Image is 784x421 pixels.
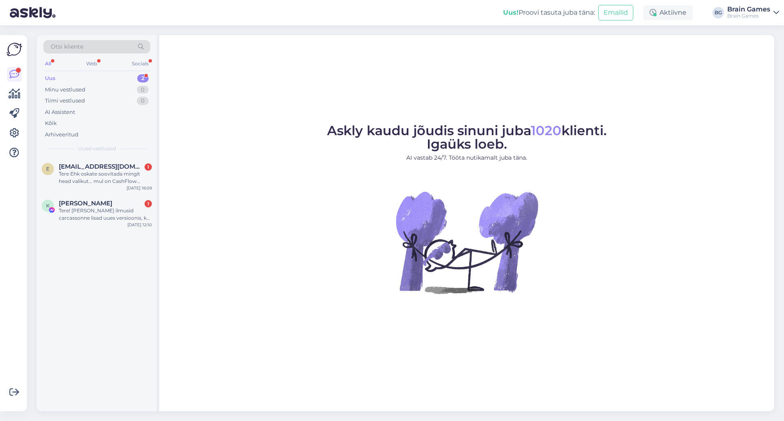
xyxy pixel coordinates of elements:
[727,6,779,19] a: Brain GamesBrain Games
[503,8,595,18] div: Proovi tasuta juba täna:
[713,7,724,18] div: BG
[137,86,149,94] div: 0
[598,5,633,20] button: Emailid
[45,74,56,82] div: Uus
[531,123,561,138] span: 1020
[130,58,150,69] div: Socials
[393,169,540,316] img: No Chat active
[45,86,85,94] div: Minu vestlused
[85,58,99,69] div: Web
[59,163,144,170] span: elen97@hotmail.com
[59,207,152,222] div: Tere! [PERSON_NAME] ilmusid carcassonne lisad uues versioonis, kas brain gamesil on plaanis need ...
[46,203,50,209] span: K
[45,108,75,116] div: AI Assistent
[327,154,607,162] p: AI vastab 24/7. Tööta nutikamalt juba täna.
[7,42,22,57] img: Askly Logo
[43,58,53,69] div: All
[78,145,116,152] span: Uued vestlused
[503,9,519,16] b: Uus!
[45,119,57,127] div: Kõik
[727,6,770,13] div: Brain Games
[145,163,152,171] div: 1
[643,5,693,20] div: Aktiivne
[137,74,149,82] div: 2
[145,200,152,207] div: 1
[127,185,152,191] div: [DATE] 16:09
[59,200,112,207] span: Kerli Sandberg
[45,97,85,105] div: Tiimi vestlused
[46,166,49,172] span: e
[137,97,149,105] div: 0
[45,131,78,139] div: Arhiveeritud
[127,222,152,228] div: [DATE] 12:10
[327,123,607,152] span: Askly kaudu jõudis sinuni juba klienti. Igaüks loeb.
[51,42,83,51] span: Otsi kliente
[727,13,770,19] div: Brain Games
[59,170,152,185] div: Tere Ehk oskate soovitada mingit head valikut... mul on CashFlow mäng, mis [PERSON_NAME] aastaid ...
